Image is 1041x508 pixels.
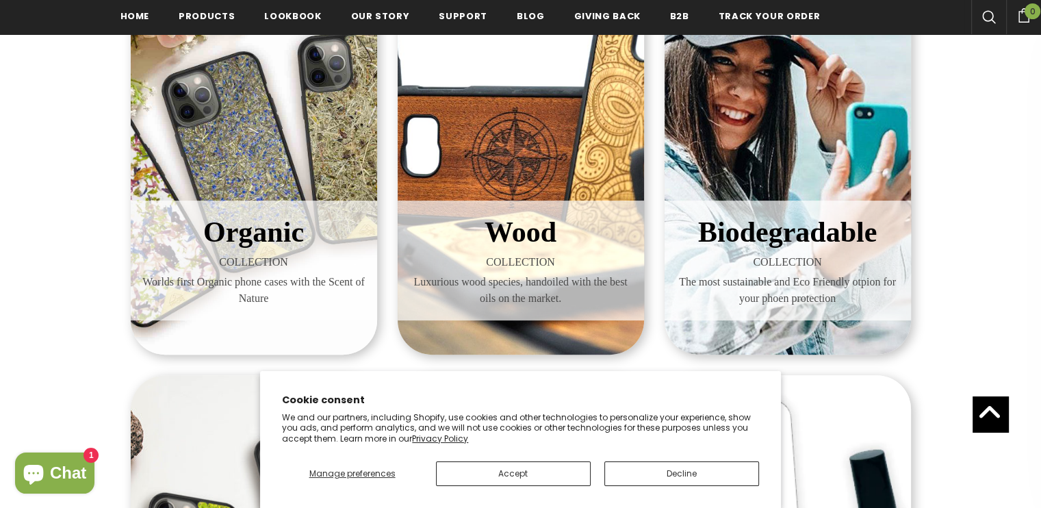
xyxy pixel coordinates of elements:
[698,216,877,248] span: Biodegradable
[719,10,820,23] span: Track your order
[436,461,591,486] button: Accept
[485,216,556,248] span: Wood
[574,10,641,23] span: Giving back
[670,10,689,23] span: B2B
[141,274,367,307] span: Worlds first Organic phone cases with the Scent of Nature
[203,216,304,248] span: Organic
[675,254,901,270] span: COLLECTION
[439,10,487,23] span: support
[675,274,901,307] span: The most sustainable and Eco Friendly otpion for your phoen protection
[264,10,321,23] span: Lookbook
[1006,6,1041,23] a: 0
[282,412,759,444] p: We and our partners, including Shopify, use cookies and other technologies to personalize your ex...
[408,254,634,270] span: COLLECTION
[282,393,759,407] h2: Cookie consent
[11,453,99,497] inbox-online-store-chat: Shopify online store chat
[412,433,468,444] a: Privacy Policy
[1025,3,1040,19] span: 0
[141,254,367,270] span: COLLECTION
[408,274,634,307] span: Luxurious wood species, handoiled with the best oils on the market.
[351,10,410,23] span: Our Story
[517,10,545,23] span: Blog
[282,461,422,486] button: Manage preferences
[309,468,396,479] span: Manage preferences
[120,10,150,23] span: Home
[179,10,235,23] span: Products
[604,461,759,486] button: Decline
